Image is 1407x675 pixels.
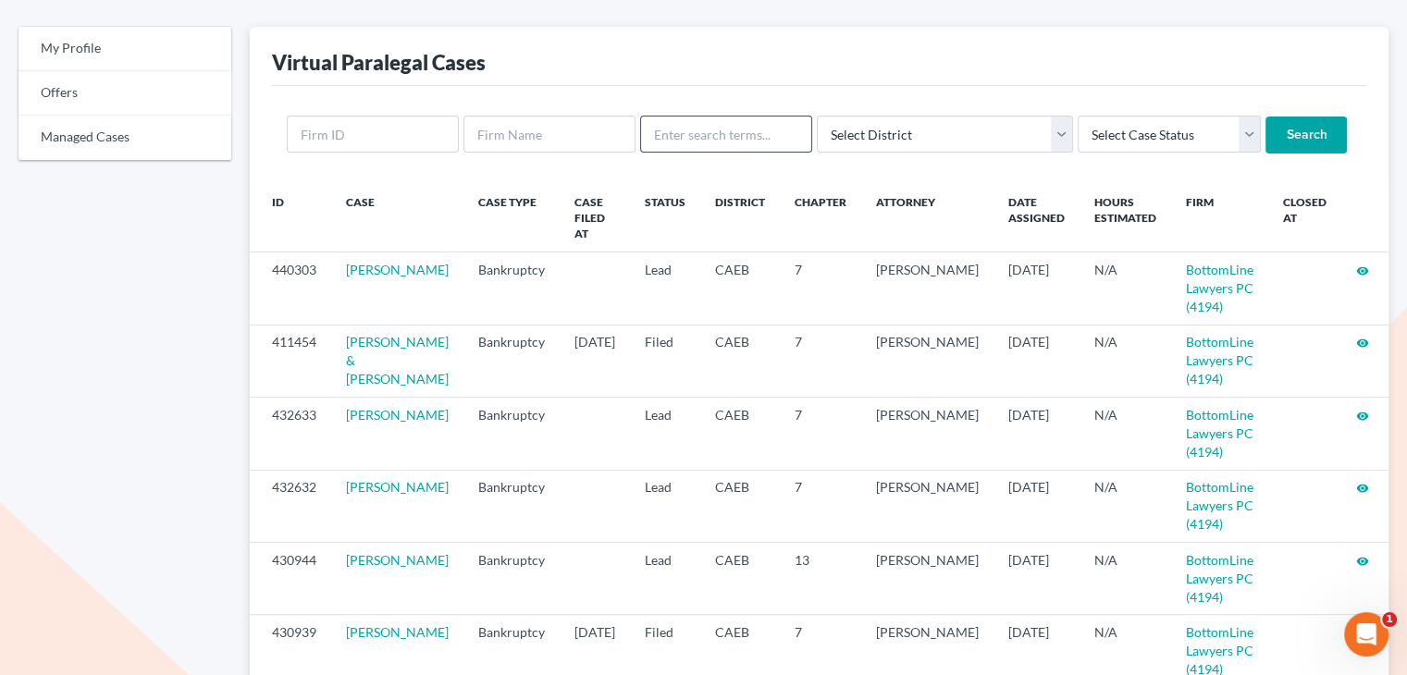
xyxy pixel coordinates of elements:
div: Virtual Paralegal Cases [272,49,486,76]
td: [PERSON_NAME] [861,325,994,397]
td: CAEB [700,470,780,542]
td: Bankruptcy [463,325,560,397]
input: Firm ID [287,116,459,153]
td: N/A [1080,543,1171,615]
a: [PERSON_NAME] [346,479,449,495]
i: visibility [1356,337,1369,350]
td: [DATE] [994,398,1080,470]
td: [DATE] [994,470,1080,542]
th: Attorney [861,183,994,252]
td: Lead [630,543,700,615]
a: BottomLine Lawyers PC (4194) [1186,334,1253,387]
input: Firm Name [463,116,636,153]
td: 440303 [250,252,331,325]
a: BottomLine Lawyers PC (4194) [1186,479,1253,532]
td: 7 [780,252,861,325]
td: 13 [780,543,861,615]
a: visibility [1356,407,1369,423]
th: Case [331,183,463,252]
input: Enter search terms... [640,116,812,153]
td: CAEB [700,252,780,325]
td: Lead [630,252,700,325]
td: [PERSON_NAME] [861,543,994,615]
a: BottomLine Lawyers PC (4194) [1186,262,1253,314]
td: 7 [780,470,861,542]
a: BottomLine Lawyers PC (4194) [1186,552,1253,605]
a: visibility [1356,552,1369,568]
th: Case Filed At [560,183,630,252]
span: 1 [1382,612,1397,627]
td: 7 [780,398,861,470]
td: 430944 [250,543,331,615]
td: 7 [780,325,861,397]
i: visibility [1356,482,1369,495]
a: visibility [1356,334,1369,350]
i: visibility [1356,555,1369,568]
a: My Profile [19,27,231,71]
td: [DATE] [994,325,1080,397]
td: Filed [630,325,700,397]
i: visibility [1356,410,1369,423]
td: Bankruptcy [463,252,560,325]
a: Managed Cases [19,116,231,160]
a: BottomLine Lawyers PC (4194) [1186,407,1253,460]
a: [PERSON_NAME] & [PERSON_NAME] [346,334,449,387]
a: [PERSON_NAME] [346,262,449,277]
td: Bankruptcy [463,470,560,542]
td: N/A [1080,470,1171,542]
a: visibility [1356,479,1369,495]
td: 411454 [250,325,331,397]
th: Closed at [1268,183,1341,252]
a: Offers [19,71,231,116]
td: CAEB [700,325,780,397]
td: Lead [630,398,700,470]
td: 432633 [250,398,331,470]
td: N/A [1080,398,1171,470]
th: Hours Estimated [1080,183,1171,252]
th: Status [630,183,700,252]
td: [PERSON_NAME] [861,470,994,542]
th: Firm [1171,183,1268,252]
td: [DATE] [560,325,630,397]
td: Bankruptcy [463,543,560,615]
td: [PERSON_NAME] [861,252,994,325]
td: Lead [630,470,700,542]
td: N/A [1080,252,1171,325]
td: N/A [1080,325,1171,397]
iframe: Intercom live chat [1344,612,1388,657]
td: [PERSON_NAME] [861,398,994,470]
a: visibility [1356,262,1369,277]
th: Date Assigned [994,183,1080,252]
a: [PERSON_NAME] [346,407,449,423]
i: visibility [1356,264,1369,277]
th: ID [250,183,331,252]
td: Bankruptcy [463,398,560,470]
input: Search [1265,117,1347,153]
a: [PERSON_NAME] [346,552,449,568]
th: Chapter [780,183,861,252]
td: CAEB [700,543,780,615]
a: [PERSON_NAME] [346,624,449,640]
th: District [700,183,780,252]
td: [DATE] [994,252,1080,325]
th: Case Type [463,183,560,252]
td: [DATE] [994,543,1080,615]
td: CAEB [700,398,780,470]
td: 432632 [250,470,331,542]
